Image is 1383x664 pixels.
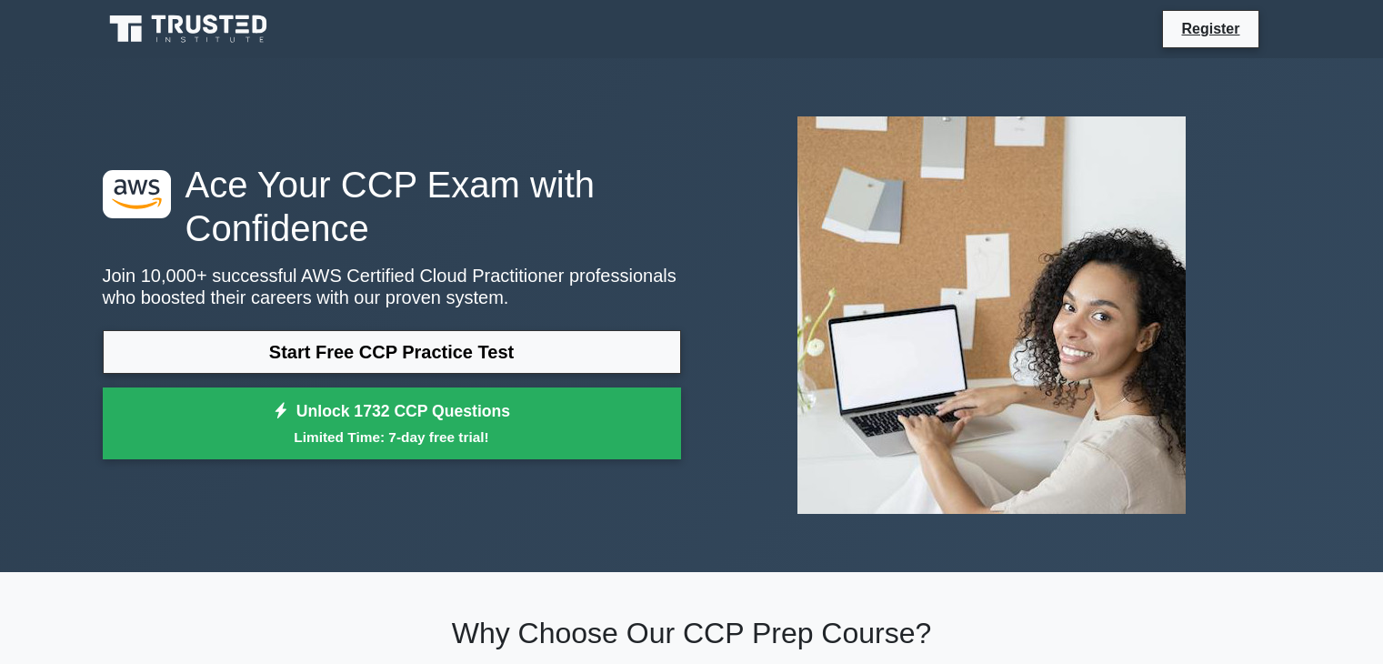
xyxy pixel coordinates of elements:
[103,616,1281,650] h2: Why Choose Our CCP Prep Course?
[1170,17,1250,40] a: Register
[103,387,681,460] a: Unlock 1732 CCP QuestionsLimited Time: 7-day free trial!
[125,427,658,448] small: Limited Time: 7-day free trial!
[103,163,681,250] h1: Ace Your CCP Exam with Confidence
[103,265,681,308] p: Join 10,000+ successful AWS Certified Cloud Practitioner professionals who boosted their careers ...
[103,330,681,374] a: Start Free CCP Practice Test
